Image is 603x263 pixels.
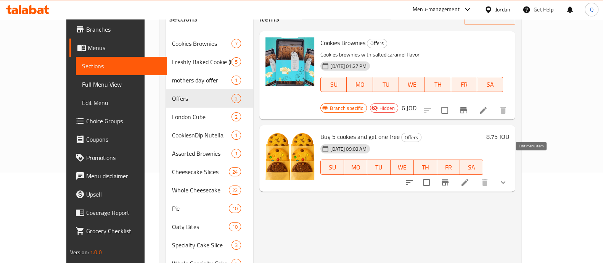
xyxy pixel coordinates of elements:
div: items [229,204,241,213]
span: Menu disclaimer [86,171,161,181]
span: Sections [82,61,161,71]
h6: 6 JOD [401,103,416,113]
div: items [232,240,241,250]
div: Specialty Cake Slice3 [166,236,253,254]
div: items [232,76,241,85]
span: FR [440,162,457,173]
span: TH [417,162,434,173]
span: 7 [232,40,241,47]
button: WE [399,77,425,92]
span: 24 [229,168,241,176]
div: Whole Cheesecake22 [166,181,253,199]
a: Choice Groups [69,112,167,130]
div: items [232,39,241,48]
h2: Menu sections [169,2,205,24]
a: Branches [69,20,167,39]
span: 2 [232,113,241,121]
span: Choice Groups [86,116,161,126]
button: SA [477,77,503,92]
span: Offers [367,39,387,48]
div: items [229,222,241,231]
span: 5 [232,58,241,66]
span: Coverage Report [86,208,161,217]
span: 3 [232,242,241,249]
button: delete [476,173,494,192]
button: TH [425,77,451,92]
span: SA [480,79,500,90]
a: Grocery Checklist [69,222,167,240]
button: FR [451,77,477,92]
span: CookiesnDip Nutella [172,131,232,140]
span: Select to update [437,102,453,118]
button: SU [320,77,347,92]
a: Menus [69,39,167,57]
div: Freshly Baked Cookie (85g) [172,57,232,66]
button: TU [373,77,399,92]
span: 22 [229,187,241,194]
button: FR [437,160,460,175]
span: MO [350,79,370,90]
div: Cookies Brownies [172,39,232,48]
span: Branch specific [327,105,366,112]
div: items [232,112,241,121]
button: MO [344,160,367,175]
div: London Cube2 [166,108,253,126]
span: [DATE] 01:27 PM [327,63,370,70]
button: TH [414,160,437,175]
a: Sections [76,57,167,75]
div: Pie [172,204,229,213]
button: sort-choices [400,173,418,192]
div: items [229,167,241,176]
span: Oaty Bites [172,222,229,231]
span: WE [402,79,422,90]
span: FR [454,79,474,90]
a: Edit menu item [479,106,488,115]
div: items [232,131,241,140]
div: Offers2 [166,89,253,108]
div: items [232,149,241,158]
span: 10 [229,223,241,231]
div: Freshly Baked Cookie (85g)5 [166,53,253,71]
span: Hidden [376,105,398,112]
span: Buy 5 cookies and get one free [320,131,400,142]
span: Menus [88,43,161,52]
span: Q [590,5,593,14]
button: WE [391,160,414,175]
span: Select to update [418,174,434,190]
span: SU [324,79,344,90]
button: MO [347,77,373,92]
div: Jordan [495,5,510,14]
div: Cheesecake Slices24 [166,163,253,181]
button: TU [367,160,391,175]
span: Offers [172,94,232,103]
a: Full Menu View [76,75,167,94]
span: 1 [232,132,241,139]
span: Edit Menu [82,98,161,107]
span: SU [324,162,341,173]
div: Pie10 [166,199,253,218]
span: Full Menu View [82,80,161,89]
span: Version: [70,247,89,257]
span: WE [394,162,411,173]
p: Cookies brownies with salted caramel flavor [320,50,503,60]
a: Promotions [69,148,167,167]
span: TU [376,79,396,90]
span: Coupons [86,135,161,144]
span: Specialty Cake Slice [172,240,232,250]
span: mothers day offer [172,76,232,85]
span: London Cube [172,112,232,121]
span: 1 [232,77,241,84]
h6: 8.75 JOD [486,131,509,142]
span: Assorted Brownies [172,149,232,158]
span: Whole Cheesecake [172,186,229,195]
a: Coupons [69,130,167,148]
div: Menu-management [413,5,460,14]
img: Buy 5 cookies and get one free [265,131,314,180]
div: Cheesecake Slices [172,167,229,176]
